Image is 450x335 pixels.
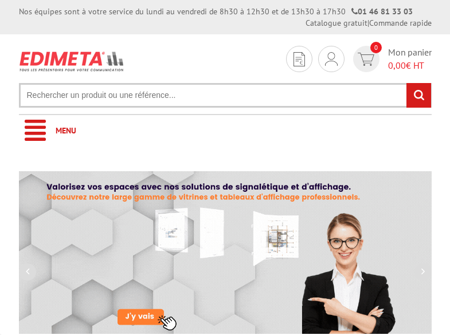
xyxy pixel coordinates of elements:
[388,59,432,72] span: € HT
[19,115,432,147] a: Menu
[351,6,413,17] strong: 01 46 81 33 03
[306,17,432,29] div: |
[406,83,431,108] input: rechercher
[369,18,432,28] a: Commande rapide
[358,53,374,66] img: devis rapide
[350,46,432,72] a: devis rapide 0 Mon panier 0,00€ HT
[19,46,125,77] img: Présentoir, panneau, stand - Edimeta - PLV, affichage, mobilier bureau, entreprise
[325,52,338,66] img: devis rapide
[306,18,367,28] a: Catalogue gratuit
[56,125,76,136] span: Menu
[388,60,406,71] span: 0,00
[388,46,432,72] span: Mon panier
[370,42,382,53] span: 0
[294,52,305,66] img: devis rapide
[19,83,432,108] input: Rechercher un produit ou une référence...
[19,6,413,17] div: Nos équipes sont à votre service du lundi au vendredi de 8h30 à 12h30 et de 13h30 à 17h30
